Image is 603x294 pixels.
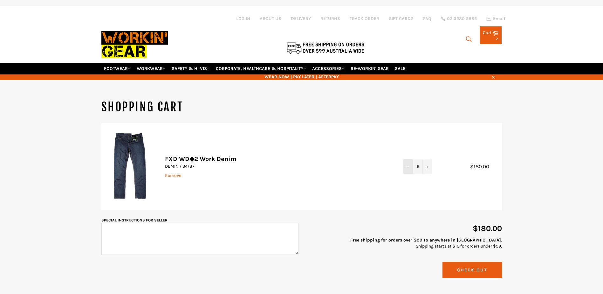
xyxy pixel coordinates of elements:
[101,218,168,222] label: Special instructions for seller
[101,27,168,63] img: Workin Gear leaders in Workwear, Safety Boots, PPE, Uniforms. Australia's No.1 in Workwear
[165,163,391,169] p: DEMIN / 34/87
[422,159,432,174] button: Increase item quantity by one
[470,164,496,170] span: $180.00
[350,16,379,22] a: TRACK ORDER
[496,36,498,41] span: 2
[286,41,365,54] img: Flat $9.95 shipping Australia wide
[291,16,311,22] a: DELIVERY
[213,63,309,74] a: CORPORATE, HEALTHCARE & HOSPITALITY
[310,63,347,74] a: ACCESSORIES
[305,237,502,249] p: Shipping starts at $10 for orders under $99.
[101,63,133,74] a: FOOTWEAR
[236,16,250,21] a: Log in
[389,16,414,22] a: GIFT CARDS
[101,74,502,80] span: WEAR NOW | PAY LATER | AFTERPAY
[111,133,149,199] img: FXD WD◆2 Work Denim - DEMIN / 34/87
[320,16,340,22] a: RETURNS
[348,63,391,74] a: RE-WORKIN' GEAR
[169,63,212,74] a: SAFETY & HI VIS
[493,17,505,21] span: Email
[423,16,431,22] a: FAQ
[350,237,502,243] strong: Free shipping for orders over $99 to anywhere in [GEOGRAPHIC_DATA].
[403,159,413,174] button: Reduce item quantity by one
[473,224,502,233] span: $180.00
[165,173,181,178] a: Remove
[480,26,502,44] a: Cart 2
[441,17,477,21] a: 02 6280 5885
[392,63,408,74] a: SALE
[165,155,236,163] a: FXD WD◆2 Work Denim
[134,63,168,74] a: WORKWEAR
[101,99,502,115] h1: Shopping Cart
[260,16,281,22] a: ABOUT US
[486,16,505,21] a: Email
[442,262,502,278] button: Check Out
[447,17,477,21] span: 02 6280 5885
